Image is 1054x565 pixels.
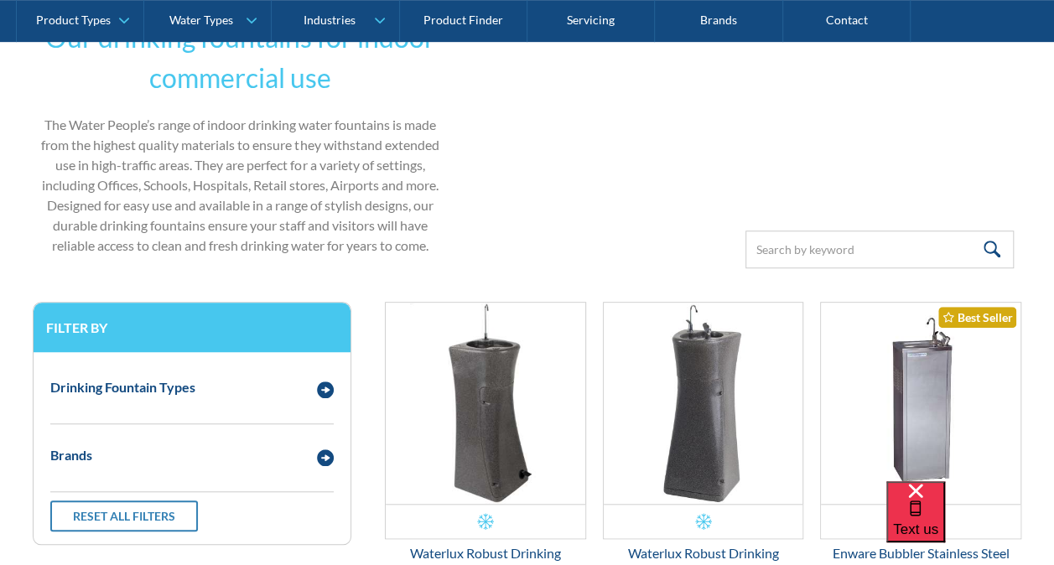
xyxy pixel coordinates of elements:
[169,13,233,28] div: Water Types
[33,115,449,256] p: The Water People’s range of indoor drinking water fountains is made from the highest quality mate...
[745,231,1014,268] input: Search by keyword
[50,500,198,531] a: Reset all filters
[33,18,449,98] h2: Our drinking fountains for indoor commercial use
[36,13,111,28] div: Product Types
[50,445,92,465] div: Brands
[938,307,1016,328] div: Best Seller
[886,481,1054,565] iframe: podium webchat widget bubble
[50,377,195,397] div: Drinking Fountain Types
[821,303,1020,504] img: Enware Bubbler Stainless Steel Drinking Fountain
[303,13,355,28] div: Industries
[386,303,585,504] img: Waterlux Robust Drinking Fountain With Foot Activated Glass Filler
[46,319,338,335] h3: Filter by
[604,303,803,504] img: Waterlux Robust Drinking Fountain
